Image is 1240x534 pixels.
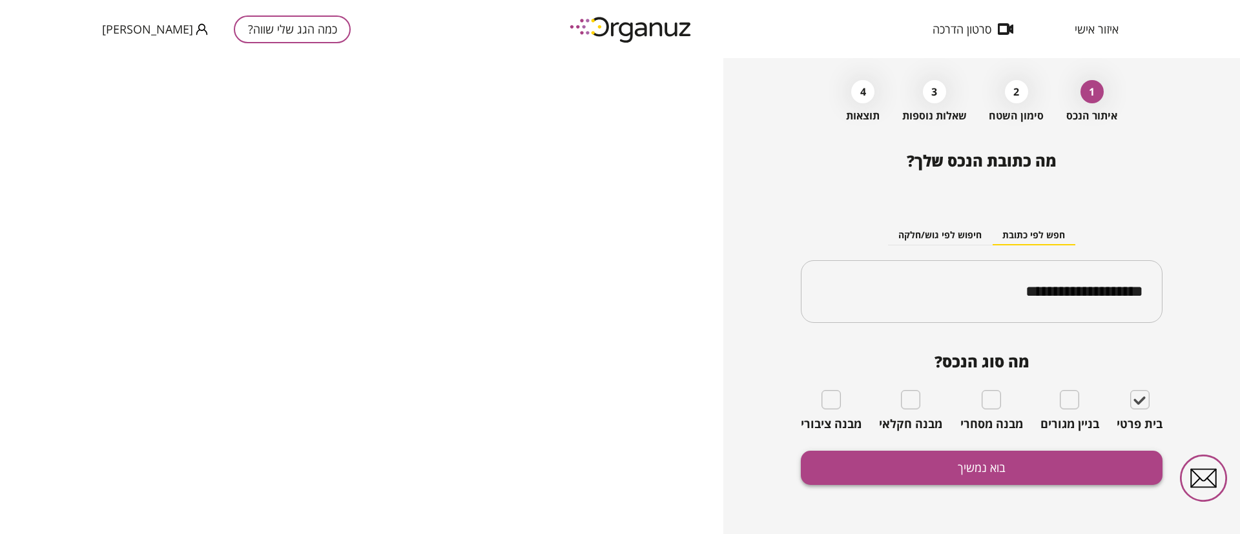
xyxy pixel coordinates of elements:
span: בניין מגורים [1040,417,1099,431]
span: מבנה ציבורי [801,417,862,431]
button: [PERSON_NAME] [102,21,208,37]
span: איזור אישי [1075,23,1119,36]
span: שאלות נוספות [902,110,967,122]
span: בית פרטי [1117,417,1162,431]
button: כמה הגג שלי שווה? [234,15,351,43]
div: 4 [851,80,874,103]
button: חפש לפי כתובת [992,226,1075,245]
button: חיפוש לפי גוש/חלקה [888,226,992,245]
div: 1 [1080,80,1104,103]
span: תוצאות [846,110,880,122]
span: מבנה חקלאי [879,417,942,431]
div: 3 [923,80,946,103]
span: סימון השטח [989,110,1044,122]
span: מה כתובת הנכס שלך? [907,150,1057,171]
button: בוא נמשיך [801,451,1162,485]
span: סרטון הדרכה [933,23,991,36]
span: מה סוג הנכס? [801,353,1162,371]
span: איתור הנכס [1066,110,1117,122]
div: 2 [1005,80,1028,103]
span: [PERSON_NAME] [102,23,193,36]
button: סרטון הדרכה [913,23,1033,36]
button: איזור אישי [1055,23,1138,36]
span: מבנה מסחרי [960,417,1023,431]
img: logo [561,12,703,47]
